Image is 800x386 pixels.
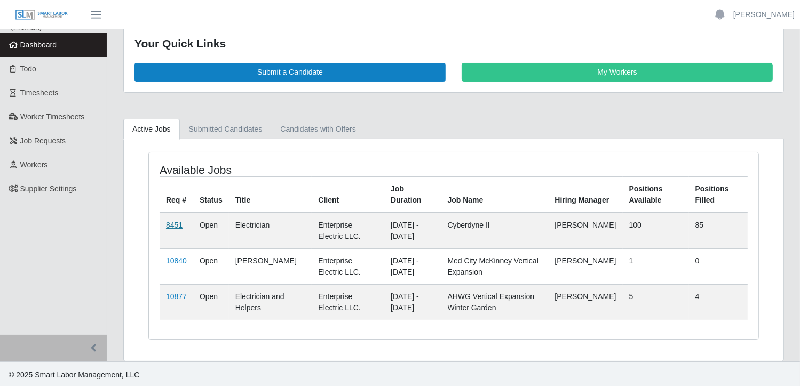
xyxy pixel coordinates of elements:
[623,213,689,249] td: 100
[312,248,384,284] td: Enterprise Electric LLC.
[689,213,748,249] td: 85
[229,176,312,213] th: Title
[733,9,795,20] a: [PERSON_NAME]
[180,119,272,140] a: Submitted Candidates
[15,9,68,21] img: SLM Logo
[20,184,77,193] span: Supplier Settings
[623,248,689,284] td: 1
[20,136,66,145] span: Job Requests
[689,176,748,213] th: Positions Filled
[548,213,622,249] td: [PERSON_NAME]
[312,176,384,213] th: Client
[623,284,689,320] td: 5
[441,248,549,284] td: Med City McKinney Vertical Expansion
[384,284,441,320] td: [DATE] - [DATE]
[160,163,395,176] h4: Available Jobs
[384,176,441,213] th: Job Duration
[20,89,59,97] span: Timesheets
[193,284,229,320] td: Open
[134,63,446,82] a: Submit a Candidate
[229,284,312,320] td: Electrician and Helpers
[441,213,549,249] td: Cyberdyne II
[462,63,773,82] a: My Workers
[193,248,229,284] td: Open
[160,176,193,213] th: Req #
[689,284,748,320] td: 4
[271,119,365,140] a: Candidates with Offers
[20,41,57,49] span: Dashboard
[9,371,139,379] span: © 2025 Smart Labor Management, LLC
[193,176,229,213] th: Status
[193,213,229,249] td: Open
[123,119,180,140] a: Active Jobs
[548,176,622,213] th: Hiring Manager
[548,248,622,284] td: [PERSON_NAME]
[384,248,441,284] td: [DATE] - [DATE]
[441,284,549,320] td: AHWG Vertical Expansion Winter Garden
[166,256,187,265] a: 10840
[689,248,748,284] td: 0
[20,112,84,121] span: Worker Timesheets
[623,176,689,213] th: Positions Available
[384,213,441,249] td: [DATE] - [DATE]
[134,35,773,52] div: Your Quick Links
[20,160,48,169] span: Workers
[312,213,384,249] td: Enterprise Electric LLC.
[229,213,312,249] td: Electrician
[166,221,183,229] a: 8451
[166,292,187,301] a: 10877
[229,248,312,284] td: [PERSON_NAME]
[548,284,622,320] td: [PERSON_NAME]
[20,65,36,73] span: Todo
[312,284,384,320] td: Enterprise Electric LLC.
[441,176,549,213] th: Job Name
